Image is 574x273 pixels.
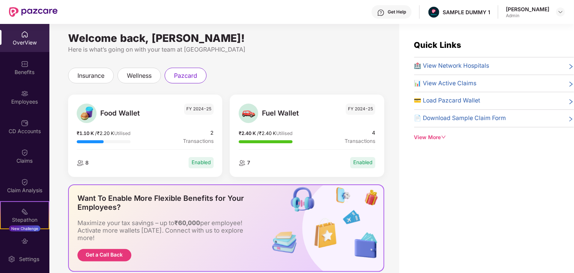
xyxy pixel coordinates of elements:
div: Want To Enable More Flexible Benefits for Your Employees? [77,194,259,212]
span: Utilised [276,131,293,136]
b: ₹60,000 [175,219,201,227]
div: Enabled [189,157,214,168]
img: svg+xml;base64,PHN2ZyBpZD0iRW5kb3JzZW1lbnRzIiB4bWxucz0iaHR0cDovL3d3dy53My5vcmcvMjAwMC9zdmciIHdpZH... [21,237,28,245]
span: insurance [77,71,104,80]
span: ₹2.40 K [239,131,257,136]
img: svg+xml;base64,PHN2ZyB4bWxucz0iaHR0cDovL3d3dy53My5vcmcvMjAwMC9zdmciIHdpZHRoPSIyMSIgaGVpZ2h0PSIyMC... [21,208,28,215]
img: svg+xml;base64,PHN2ZyBpZD0iQmVuZWZpdHMiIHhtbG5zPSJodHRwOi8vd3d3LnczLm9yZy8yMDAwL3N2ZyIgd2lkdGg9Ij... [21,60,28,68]
div: Get Help [388,9,406,15]
span: Transactions [345,137,375,145]
span: 🏥 View Network Hospitals [414,61,489,71]
img: employeeIcon [239,160,245,166]
img: svg+xml;base64,PHN2ZyBpZD0iSGVscC0zMngzMiIgeG1sbnM9Imh0dHA6Ly93d3cudzMub3JnLzIwMDAvc3ZnIiB3aWR0aD... [377,9,385,16]
span: 7 [245,160,250,166]
span: wellness [127,71,152,80]
span: Fuel Wallet [262,108,317,119]
div: Stepathon [1,216,49,224]
img: svg+xml;base64,PHN2ZyBpZD0iU2V0dGluZy0yMHgyMCIgeG1sbnM9Imh0dHA6Ly93d3cudzMub3JnLzIwMDAvc3ZnIiB3aW... [8,255,15,263]
img: svg+xml;base64,PHN2ZyBpZD0iQ0RfQWNjb3VudHMiIGRhdGEtbmFtZT0iQ0QgQWNjb3VudHMiIHhtbG5zPSJodHRwOi8vd3... [21,119,28,127]
img: svg+xml;base64,PHN2ZyBpZD0iQ2xhaW0iIHhtbG5zPSJodHRwOi8vd3d3LnczLm9yZy8yMDAwL3N2ZyIgd2lkdGg9IjIwIi... [21,178,28,186]
span: down [441,135,446,140]
span: 4 [345,129,375,137]
div: Maximize your tax savings – up to per employee! Activate more wallets [DATE]. Connect with us to ... [77,219,257,242]
div: SAMPLE DUMMY 1 [443,9,490,16]
img: svg+xml;base64,PHN2ZyBpZD0iRW1wbG95ZWVzIiB4bWxucz0iaHR0cDovL3d3dy53My5vcmcvMjAwMC9zdmciIHdpZHRoPS... [21,90,28,97]
span: FY 2024-25 [184,104,214,115]
span: 8 [84,160,89,166]
span: right [568,98,574,105]
span: right [568,115,574,123]
img: svg+xml;base64,PHN2ZyBpZD0iQ2xhaW0iIHhtbG5zPSJodHRwOi8vd3d3LnczLm9yZy8yMDAwL3N2ZyIgd2lkdGg9IjIwIi... [21,149,28,156]
span: right [568,63,574,71]
img: svg+xml;base64,PHN2ZyBpZD0iRHJvcGRvd24tMzJ4MzIiIHhtbG5zPSJodHRwOi8vd3d3LnczLm9yZy8yMDAwL3N2ZyIgd2... [558,9,564,15]
div: New Challenge [9,226,40,231]
div: Admin [506,13,549,19]
span: / ₹2.20 K [95,131,114,136]
div: Settings [17,255,42,263]
img: svg+xml;base64,PHN2ZyBpZD0iSG9tZSIgeG1sbnM9Imh0dHA6Ly93d3cudzMub3JnLzIwMDAvc3ZnIiB3aWR0aD0iMjAiIG... [21,31,28,38]
span: Transactions [183,137,214,145]
img: benefitsIcon [268,185,384,271]
span: 💳 Load Pazcard Wallet [414,96,480,105]
div: Enabled [350,157,375,168]
span: Quick Links [414,40,461,50]
span: FY 2024-25 [346,104,375,115]
span: right [568,80,574,88]
span: Utilised [114,131,131,136]
span: / ₹2.40 K [257,131,276,136]
img: Food Wallet [80,106,94,120]
img: New Pazcare Logo [9,7,58,17]
div: Here is what’s going on with your team at [GEOGRAPHIC_DATA] [68,45,384,54]
span: Food Wallet [100,108,156,119]
button: Get a Call Back [77,249,131,261]
div: [PERSON_NAME] [506,6,549,13]
span: pazcard [174,71,197,80]
span: ₹1.10 K [77,131,95,136]
div: Welcome back, [PERSON_NAME]! [68,35,384,41]
img: employeeIcon [77,160,83,166]
span: 📄 Download Sample Claim Form [414,114,506,123]
img: Fuel Wallet [241,106,256,120]
span: 2 [183,129,214,137]
img: Pazcare_Alternative_logo-01-01.png [428,7,439,18]
div: View More [414,134,574,142]
span: 📊 View Active Claims [414,79,477,88]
